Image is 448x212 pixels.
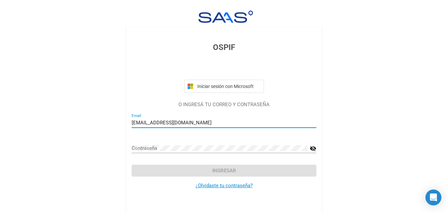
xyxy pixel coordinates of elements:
[196,84,261,89] span: Iniciar sesión con Microsoft
[181,61,267,75] iframe: Botón Iniciar sesión con Google
[132,101,316,108] p: O INGRESÁ TU CORREO Y CONTRASEÑA
[184,80,264,93] button: Iniciar sesión con Microsoft
[425,190,441,205] div: Open Intercom Messenger
[310,145,316,152] mat-icon: visibility_off
[212,168,236,174] span: Ingresar
[196,183,253,189] a: ¿Olvidaste tu contraseña?
[132,165,316,177] button: Ingresar
[132,41,316,53] h3: OSPIF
